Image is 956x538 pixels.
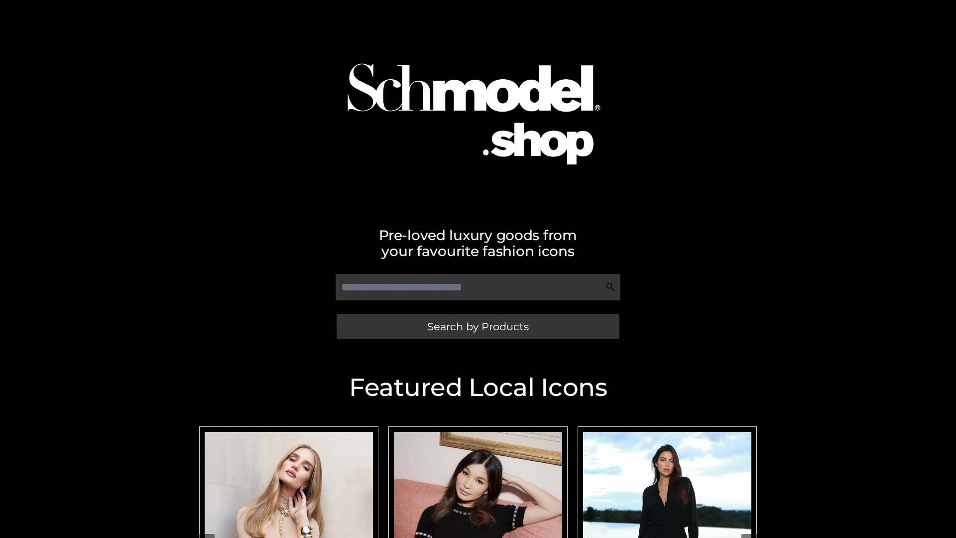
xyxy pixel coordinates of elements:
a: Search by Products [337,314,619,339]
span: Search by Products [427,321,529,332]
h2: Featured Local Icons​ [194,375,762,400]
img: Search Icon [605,282,615,292]
h2: Pre-loved luxury goods from your favourite fashion icons [194,227,762,259]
